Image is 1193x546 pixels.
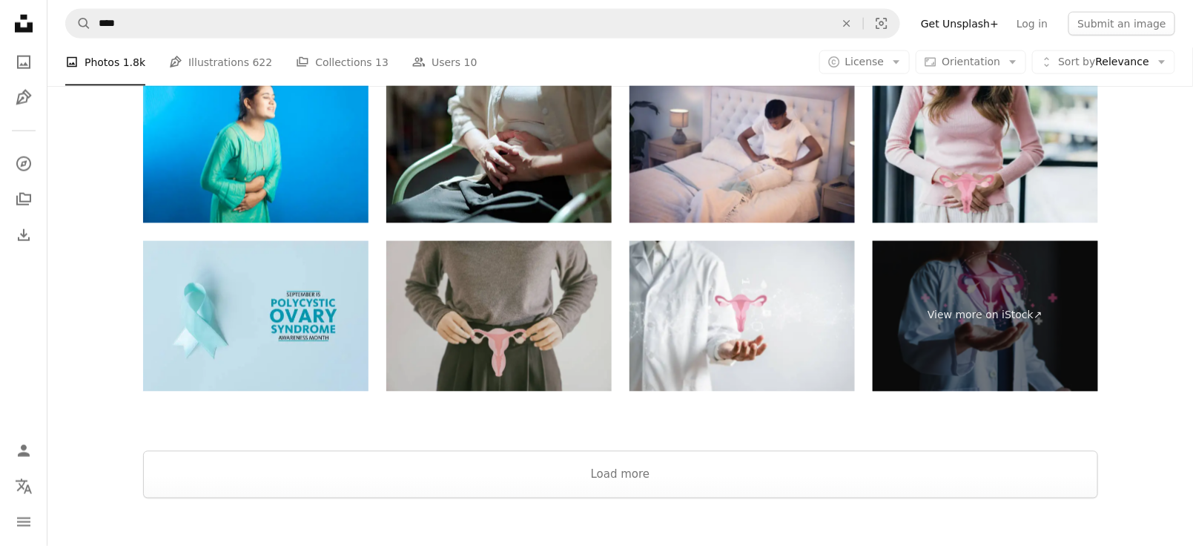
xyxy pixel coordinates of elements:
[873,241,1098,392] a: View more on iStock↗
[296,39,389,86] a: Collections 13
[873,73,1098,223] img: Woman hands touching virtual uterus, female reproductive system , woman health, PCOS, ovary gynec...
[9,47,39,77] a: Photos
[9,220,39,250] a: Download History
[143,73,369,223] img: An Indian women suffering from menstrual period pain in blue background
[1032,50,1175,74] button: Sort byRelevance
[1068,12,1175,36] button: Submit an image
[9,436,39,466] a: Log in / Sign up
[912,12,1008,36] a: Get Unsplash+
[9,185,39,214] a: Collections
[412,39,477,86] a: Users 10
[942,56,1000,68] span: Orientation
[916,50,1026,74] button: Orientation
[819,50,911,74] button: License
[66,10,91,38] button: Search Unsplash
[864,10,899,38] button: Visual search
[9,507,39,537] button: Menu
[386,241,612,392] img: Hands holding uterus, female reproductive system , woman health, PCOS, gynecologic and cervix can...
[1008,12,1057,36] a: Log in
[9,472,39,501] button: Language
[845,56,885,68] span: License
[1058,55,1149,70] span: Relevance
[1058,56,1095,68] span: Sort by
[629,73,855,223] img: Pain, bed and woman with tummy cramps in her bedroom holding her stomach for comfort. Tired, sick...
[143,451,1098,499] button: Load more
[629,241,855,392] img: doctor in a white coat holding virtual uterus reproductive system , woman health, PCOS, ovary gyn...
[143,241,369,392] img: Polycystic Ovary Syndrome
[386,73,612,223] img: Asian woman having stomachache
[9,149,39,179] a: Explore
[375,54,389,70] span: 13
[253,54,273,70] span: 622
[65,9,900,39] form: Find visuals sitewide
[9,9,39,42] a: Home — Unsplash
[464,54,477,70] span: 10
[830,10,863,38] button: Clear
[9,83,39,113] a: Illustrations
[169,39,272,86] a: Illustrations 622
